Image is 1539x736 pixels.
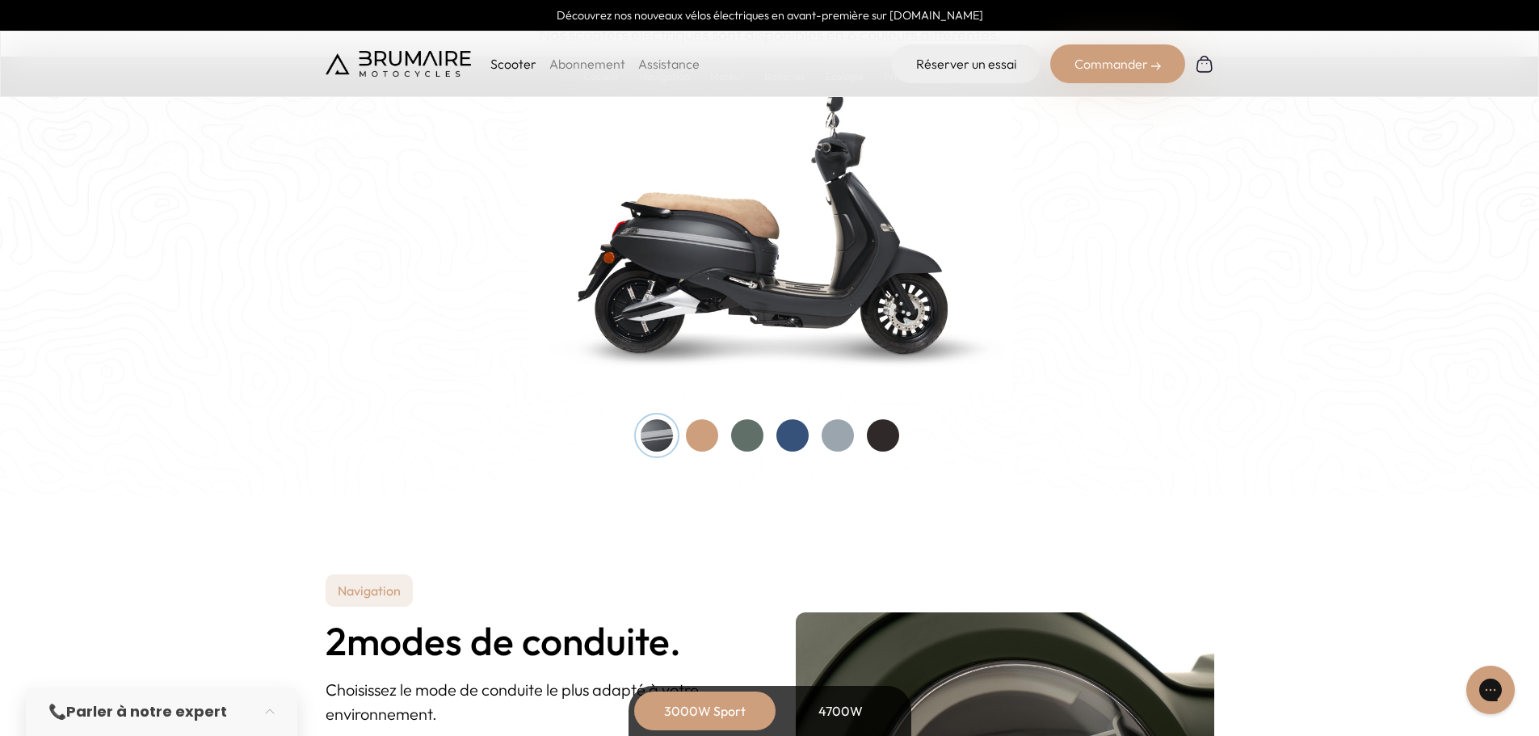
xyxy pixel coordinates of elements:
p: Scooter [490,54,536,74]
span: 2 [326,620,347,662]
h2: modes de conduite. [326,620,744,662]
img: right-arrow-2.png [1151,61,1161,71]
a: Abonnement [549,56,625,72]
div: 3000W Sport [641,692,770,730]
div: 4700W [776,692,906,730]
iframe: Gorgias live chat messenger [1458,660,1523,720]
a: Réserver un essai [892,44,1041,83]
p: Navigation [326,574,413,607]
a: Assistance [638,56,700,72]
div: Commander [1050,44,1185,83]
img: Panier [1195,54,1214,74]
p: Choisissez le mode de conduite le plus adapté à votre environnement. [326,678,744,726]
img: Brumaire Motocycles [326,51,471,77]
